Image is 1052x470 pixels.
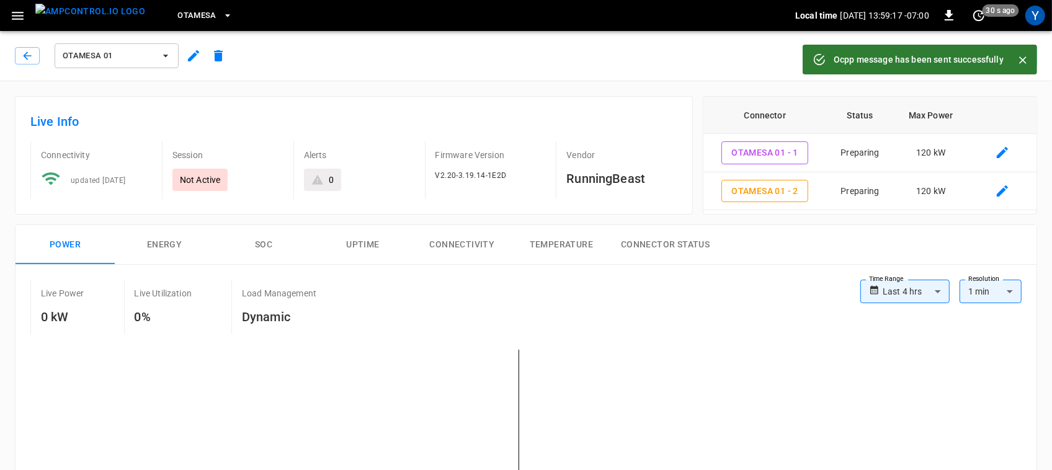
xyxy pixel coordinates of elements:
label: Time Range [869,274,904,284]
div: Last 4 hrs [883,280,950,303]
button: OtaMesa [172,4,238,28]
h6: RunningBeast [566,169,677,188]
p: Load Management [242,287,316,299]
th: Status [826,97,894,134]
td: 120 kW [894,172,968,211]
span: OtaMesa 01 [63,49,154,63]
button: OtaMesa 01 - 1 [721,141,808,164]
button: Power [16,225,115,265]
button: OtaMesa 01 - 2 [721,180,808,203]
h6: 0% [135,307,192,327]
p: Not Active [180,174,221,186]
p: Firmware Version [435,149,546,161]
p: Vendor [566,149,677,161]
div: Ocpp message has been sent successfully [834,48,1004,71]
button: Uptime [313,225,412,265]
td: Preparing [826,134,894,172]
h6: Live Info [30,112,677,131]
img: ampcontrol.io logo [35,4,145,19]
button: Temperature [512,225,611,265]
p: Live Power [41,287,84,299]
button: Connectivity [412,225,512,265]
div: profile-icon [1025,6,1045,25]
p: Alerts [304,149,415,161]
span: 30 s ago [983,4,1019,17]
table: connector table [703,97,1036,210]
button: set refresh interval [969,6,989,25]
div: 1 min [960,280,1022,303]
td: 120 kW [894,134,968,172]
h6: 0 kW [41,307,84,327]
span: V2.20-3.19.14-1E2D [435,171,507,180]
th: Max Power [894,97,968,134]
div: 0 [329,174,334,186]
button: Close [1014,51,1032,69]
button: Connector Status [611,225,720,265]
button: OtaMesa 01 [55,43,179,68]
button: Energy [115,225,214,265]
th: Connector [703,97,826,134]
p: Session [172,149,283,161]
label: Resolution [968,274,999,284]
p: Local time [795,9,838,22]
h6: Dynamic [242,307,316,327]
td: Preparing [826,172,894,211]
p: Live Utilization [135,287,192,299]
button: SOC [214,225,313,265]
p: Connectivity [41,149,152,161]
span: OtaMesa [177,9,216,23]
span: updated [DATE] [71,176,126,185]
p: [DATE] 13:59:17 -07:00 [840,9,929,22]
